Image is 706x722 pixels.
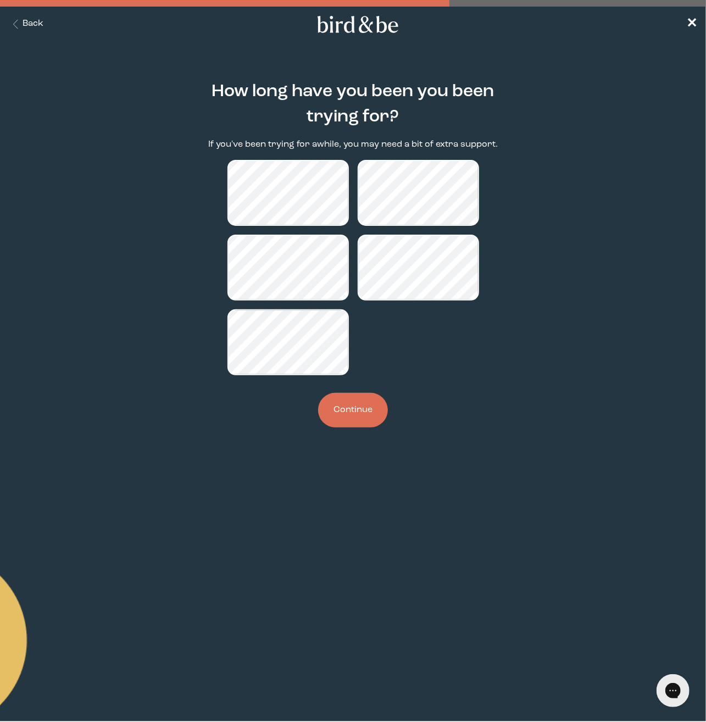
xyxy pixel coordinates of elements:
button: Continue [318,393,388,427]
iframe: Gorgias live chat messenger [651,670,695,711]
h2: How long have you been you been trying for? [185,79,521,130]
span: ✕ [686,18,697,31]
p: If you've been trying for awhile, you may need a bit of extra support. [208,138,498,151]
button: Back Button [9,18,43,31]
a: ✕ [686,15,697,34]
